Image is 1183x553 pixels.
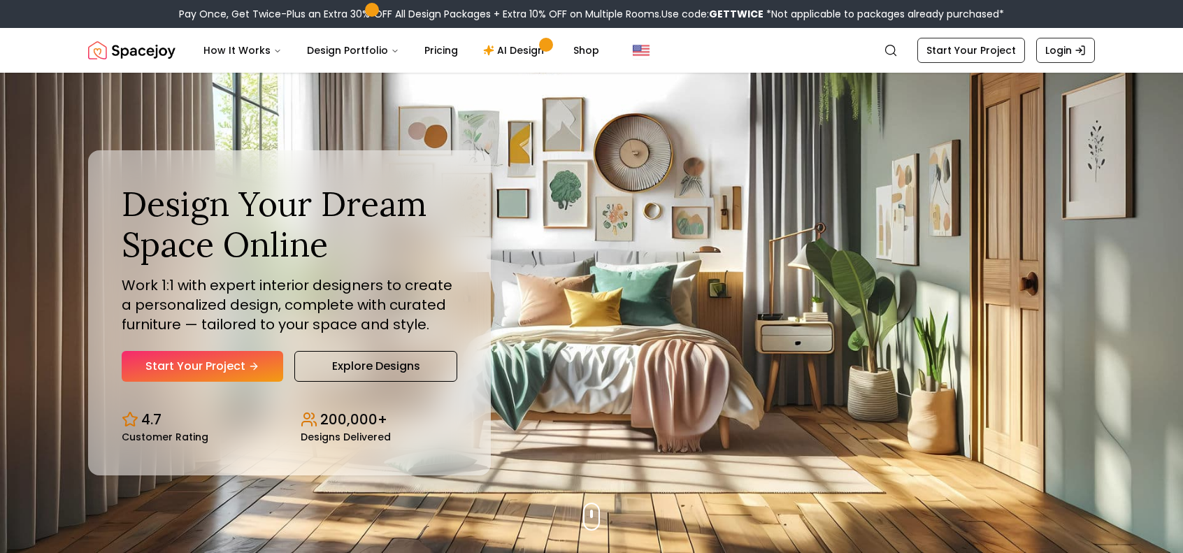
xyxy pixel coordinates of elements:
[301,432,391,442] small: Designs Delivered
[122,398,457,442] div: Design stats
[633,42,650,59] img: United States
[122,184,457,264] h1: Design Your Dream Space Online
[763,7,1004,21] span: *Not applicable to packages already purchased*
[661,7,763,21] span: Use code:
[294,351,457,382] a: Explore Designs
[562,36,610,64] a: Shop
[1036,38,1095,63] a: Login
[192,36,610,64] nav: Main
[122,351,283,382] a: Start Your Project
[320,410,387,429] p: 200,000+
[141,410,162,429] p: 4.7
[88,36,175,64] a: Spacejoy
[296,36,410,64] button: Design Portfolio
[88,28,1095,73] nav: Global
[709,7,763,21] b: GETTWICE
[179,7,1004,21] div: Pay Once, Get Twice-Plus an Extra 30% OFF All Design Packages + Extra 10% OFF on Multiple Rooms.
[122,432,208,442] small: Customer Rating
[472,36,559,64] a: AI Design
[192,36,293,64] button: How It Works
[88,36,175,64] img: Spacejoy Logo
[413,36,469,64] a: Pricing
[122,275,457,334] p: Work 1:1 with expert interior designers to create a personalized design, complete with curated fu...
[917,38,1025,63] a: Start Your Project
